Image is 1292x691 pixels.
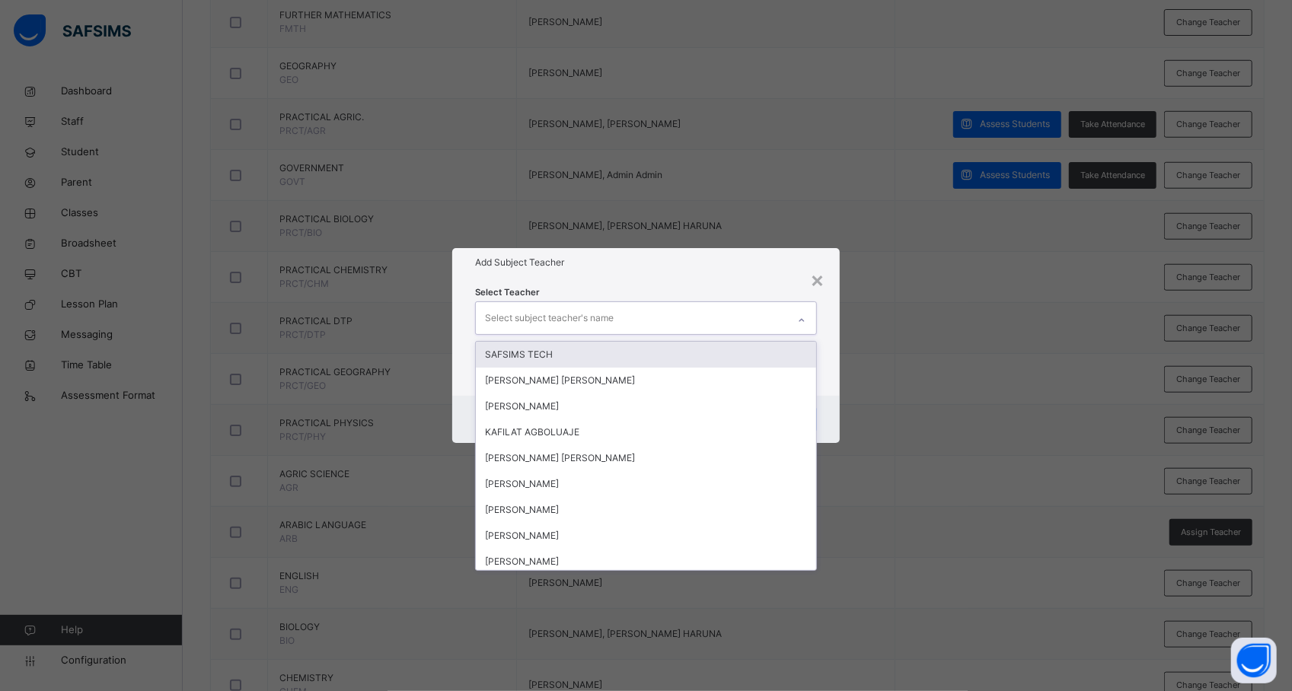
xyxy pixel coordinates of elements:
[476,523,816,549] div: [PERSON_NAME]
[1231,638,1277,683] button: Open asap
[810,263,825,295] div: ×
[476,497,816,523] div: [PERSON_NAME]
[475,286,540,299] span: Select Teacher
[476,342,816,368] div: SAFSIMS TECH
[476,549,816,575] div: [PERSON_NAME]
[476,471,816,497] div: [PERSON_NAME]
[476,419,816,445] div: KAFILAT AGBOLUAJE
[485,304,614,333] div: Select subject teacher's name
[475,256,817,269] h1: Add Subject Teacher
[476,393,816,419] div: [PERSON_NAME]
[476,368,816,393] div: [PERSON_NAME] [PERSON_NAME]
[476,445,816,471] div: [PERSON_NAME] [PERSON_NAME]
